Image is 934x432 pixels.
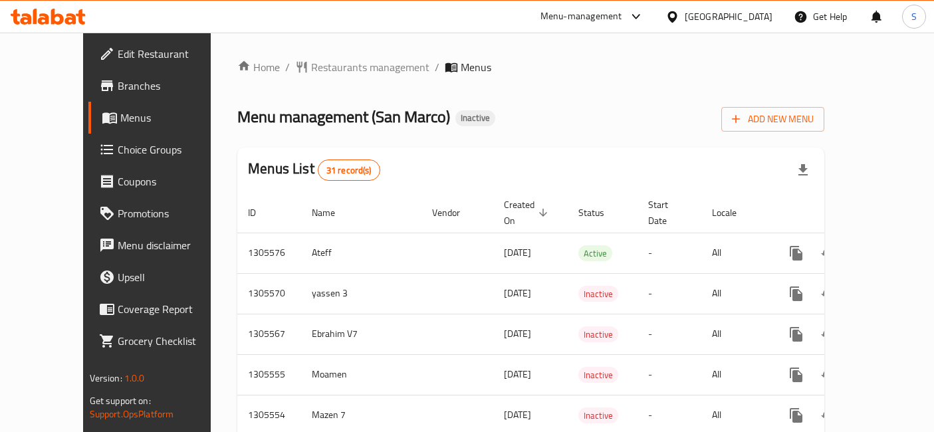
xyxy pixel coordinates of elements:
h2: Menus List [248,159,380,181]
button: more [780,237,812,269]
span: Upsell [118,269,229,285]
button: Change Status [812,278,844,310]
span: Edit Restaurant [118,46,229,62]
div: Total records count [318,160,380,181]
a: Branches [88,70,239,102]
button: more [780,278,812,310]
a: Coverage Report [88,293,239,325]
div: Active [578,245,612,261]
td: All [701,314,770,354]
a: Coupons [88,165,239,197]
button: Change Status [812,318,844,350]
span: [DATE] [504,366,531,383]
a: Menu disclaimer [88,229,239,261]
span: Grocery Checklist [118,333,229,349]
span: Version: [90,370,122,387]
div: Inactive [578,367,618,383]
span: Add New Menu [732,111,814,128]
span: Inactive [455,112,495,124]
a: Menus [88,102,239,134]
span: ID [248,205,273,221]
span: Vendor [432,205,477,221]
div: Inactive [455,110,495,126]
td: yassen 3 [301,273,421,314]
button: more [780,318,812,350]
div: Export file [787,154,819,186]
a: Support.OpsPlatform [90,405,174,423]
td: - [638,273,701,314]
span: Menu management ( San Marco ) [237,102,450,132]
span: Start Date [648,197,685,229]
td: - [638,233,701,273]
td: 1305567 [237,314,301,354]
td: Moamen [301,354,421,395]
div: Inactive [578,286,618,302]
span: 1.0.0 [124,370,145,387]
button: Add New Menu [721,107,824,132]
span: Inactive [578,408,618,423]
span: Status [578,205,622,221]
span: Inactive [578,286,618,302]
a: Edit Restaurant [88,38,239,70]
span: Choice Groups [118,142,229,158]
td: 1305555 [237,354,301,395]
button: more [780,399,812,431]
span: [DATE] [504,325,531,342]
th: Actions [770,193,919,233]
span: Inactive [578,368,618,383]
a: Restaurants management [295,59,429,75]
div: [GEOGRAPHIC_DATA] [685,9,772,24]
span: Promotions [118,205,229,221]
nav: breadcrumb [237,59,824,75]
td: Ebrahim V7 [301,314,421,354]
td: 1305570 [237,273,301,314]
button: Change Status [812,399,844,431]
span: Active [578,246,612,261]
span: Branches [118,78,229,94]
span: Inactive [578,327,618,342]
a: Grocery Checklist [88,325,239,357]
a: Promotions [88,197,239,229]
span: Coverage Report [118,301,229,317]
td: - [638,314,701,354]
span: Restaurants management [311,59,429,75]
span: Menus [461,59,491,75]
span: Created On [504,197,552,229]
span: [DATE] [504,244,531,261]
li: / [435,59,439,75]
button: Change Status [812,237,844,269]
button: Change Status [812,359,844,391]
span: Get support on: [90,392,151,409]
td: All [701,273,770,314]
span: [DATE] [504,284,531,302]
span: Menus [120,110,229,126]
span: 31 record(s) [318,164,380,177]
span: Menu disclaimer [118,237,229,253]
a: Upsell [88,261,239,293]
td: All [701,354,770,395]
button: more [780,359,812,391]
td: 1305576 [237,233,301,273]
td: All [701,233,770,273]
span: Name [312,205,352,221]
div: Menu-management [540,9,622,25]
a: Choice Groups [88,134,239,165]
td: Ateff [301,233,421,273]
span: S [911,9,917,24]
span: Coupons [118,173,229,189]
li: / [285,59,290,75]
td: - [638,354,701,395]
a: Home [237,59,280,75]
span: Locale [712,205,754,221]
span: [DATE] [504,406,531,423]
